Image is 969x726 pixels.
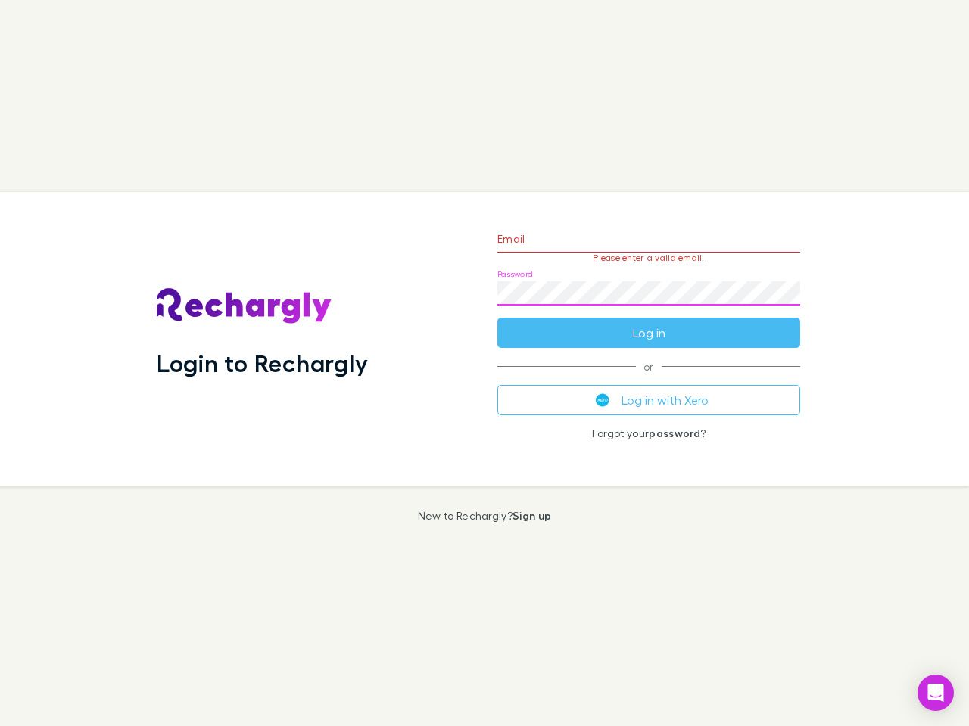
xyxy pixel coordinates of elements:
[157,288,332,324] img: Rechargly's Logo
[918,675,954,711] div: Open Intercom Messenger
[497,318,800,348] button: Log in
[513,509,551,522] a: Sign up
[497,385,800,415] button: Log in with Xero
[157,349,368,377] h1: Login to Rechargly
[649,427,700,439] a: password
[497,253,800,263] p: Please enter a valid email.
[497,427,800,439] p: Forgot your ?
[596,393,609,407] img: Xero's logo
[418,510,552,522] p: New to Rechargly?
[497,366,800,367] span: or
[497,268,533,280] label: Password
